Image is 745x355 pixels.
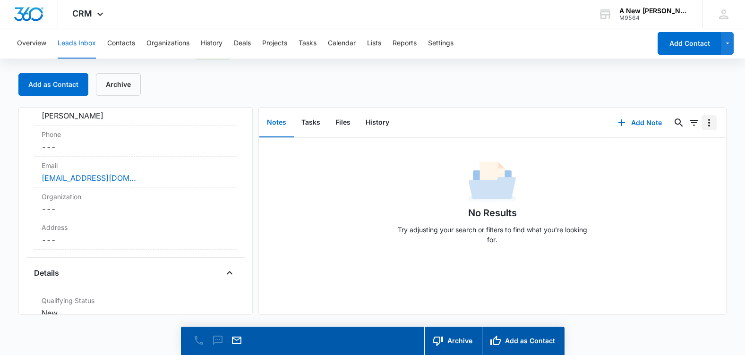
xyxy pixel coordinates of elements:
button: Tasks [299,28,317,59]
h1: No Results [468,206,517,220]
a: [EMAIL_ADDRESS][DOMAIN_NAME] [42,172,136,184]
dd: --- [42,234,229,245]
button: Notes [259,108,294,137]
button: Settings [428,28,454,59]
button: Filters [686,115,702,130]
dd: New [42,307,229,319]
button: Reports [393,28,417,59]
button: Projects [262,28,287,59]
button: Archive [424,327,482,355]
button: Add as Contact [18,73,88,96]
div: account id [619,15,688,21]
button: History [201,28,223,59]
button: Contacts [107,28,135,59]
button: Overview [17,28,46,59]
button: Add Contact [658,32,721,55]
button: Calendar [328,28,356,59]
label: Organization [42,192,229,202]
button: History [358,108,397,137]
label: Email [42,161,229,170]
button: Archive [96,73,141,96]
p: Try adjusting your search or filters to find what you’re looking for. [393,225,591,245]
div: Qualifying StatusNew [34,292,237,323]
div: Organization--- [34,188,237,219]
div: Phone--- [34,126,237,157]
dd: --- [42,203,229,215]
h4: Details [34,267,59,279]
button: Organizations [146,28,189,59]
a: Email [230,339,243,347]
button: Deals [234,28,251,59]
button: Tasks [294,108,328,137]
button: Search... [671,115,686,130]
dd: [PERSON_NAME] [42,110,229,121]
div: Email[EMAIL_ADDRESS][DOMAIN_NAME] [34,157,237,188]
div: Address--- [34,219,237,250]
img: No Data [469,159,516,206]
button: Overflow Menu [702,115,717,130]
button: Add as Contact [482,327,565,355]
dd: --- [42,141,229,152]
div: Name[PERSON_NAME] [34,94,237,126]
button: Leads Inbox [58,28,96,59]
button: Lists [367,28,381,59]
button: Close [222,265,237,280]
button: Files [328,108,358,137]
button: Email [230,334,243,347]
button: Add Note [608,111,671,134]
label: Address [42,222,229,232]
span: CRM [72,8,92,18]
label: Phone [42,129,229,139]
label: Qualifying Status [42,296,229,305]
div: account name [619,7,688,15]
